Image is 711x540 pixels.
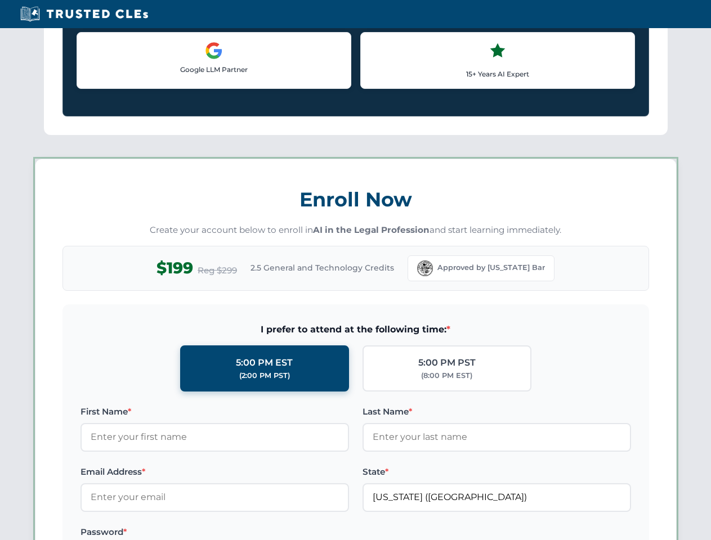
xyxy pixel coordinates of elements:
input: Enter your last name [363,423,631,451]
input: Enter your email [81,483,349,511]
div: (8:00 PM EST) [421,370,472,381]
input: Enter your first name [81,423,349,451]
h3: Enroll Now [62,182,649,217]
label: Email Address [81,465,349,479]
div: (2:00 PM PST) [239,370,290,381]
span: Reg $299 [198,264,237,277]
label: Last Name [363,405,631,418]
span: Approved by [US_STATE] Bar [437,262,545,273]
label: State [363,465,631,479]
div: 5:00 PM PST [418,355,476,370]
label: Password [81,525,349,539]
p: Create your account below to enroll in and start learning immediately. [62,224,649,237]
label: First Name [81,405,349,418]
span: I prefer to attend at the following time: [81,322,631,337]
img: Trusted CLEs [17,6,151,22]
input: Florida (FL) [363,483,631,511]
div: 5:00 PM EST [236,355,293,370]
img: Florida Bar [417,260,433,276]
p: 15+ Years AI Expert [370,69,625,79]
span: $199 [156,255,193,281]
strong: AI in the Legal Profession [313,224,430,235]
p: Google LLM Partner [86,64,342,75]
span: 2.5 General and Technology Credits [251,262,394,274]
img: Google [205,42,223,60]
